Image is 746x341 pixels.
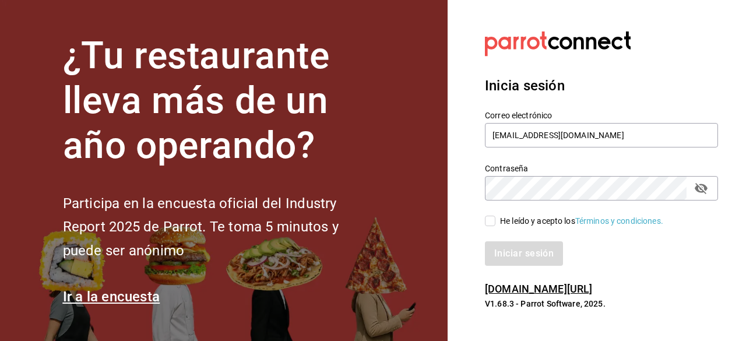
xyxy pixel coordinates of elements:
p: V1.68.3 - Parrot Software, 2025. [485,298,718,310]
h2: Participa en la encuesta oficial del Industry Report 2025 de Parrot. Te toma 5 minutos y puede se... [63,192,378,263]
input: Ingresa tu correo electrónico [485,123,718,147]
h1: ¿Tu restaurante lleva más de un año operando? [63,34,378,168]
button: passwordField [691,178,711,198]
label: Contraseña [485,164,718,173]
a: [DOMAIN_NAME][URL] [485,283,592,295]
div: He leído y acepto los [500,215,663,227]
a: Ir a la encuesta [63,289,160,305]
a: Términos y condiciones. [575,216,663,226]
label: Correo electrónico [485,111,718,119]
h3: Inicia sesión [485,75,718,96]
